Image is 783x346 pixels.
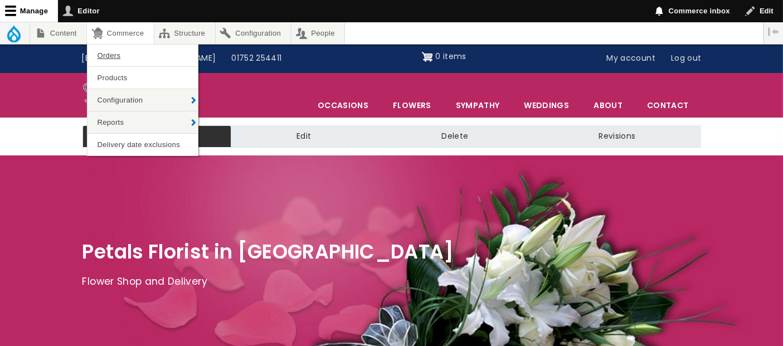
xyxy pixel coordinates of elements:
[87,111,198,133] a: Reports
[216,22,291,44] a: Configuration
[444,94,512,117] a: Sympathy
[87,22,153,44] a: Commerce
[87,89,198,111] a: Configuration
[154,22,215,44] a: Structure
[30,22,86,44] a: Content
[663,48,709,69] a: Log out
[87,67,198,89] a: Products
[82,238,454,265] span: Petals Florist in [GEOGRAPHIC_DATA]
[422,48,466,66] a: Shopping cart 0 items
[533,125,701,148] a: Revisions
[422,48,433,66] img: Shopping cart
[381,94,442,117] a: Flowers
[82,125,231,148] a: View
[231,125,376,148] a: Edit
[435,51,466,62] span: 0 items
[512,94,581,117] span: Weddings
[74,48,224,69] a: [EMAIL_ADDRESS][DOMAIN_NAME]
[82,76,140,115] img: Home
[306,94,380,117] span: Occasions
[582,94,634,117] a: About
[376,125,533,148] a: Delete
[635,94,700,117] a: Contact
[599,48,664,69] a: My account
[223,48,289,69] a: 01752 254411
[87,45,198,66] a: Orders
[74,125,709,148] nav: Tabs
[82,274,701,290] p: Flower Shop and Delivery
[87,134,198,155] a: Delivery date exclusions
[764,22,783,41] button: Vertical orientation
[291,22,345,44] a: People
